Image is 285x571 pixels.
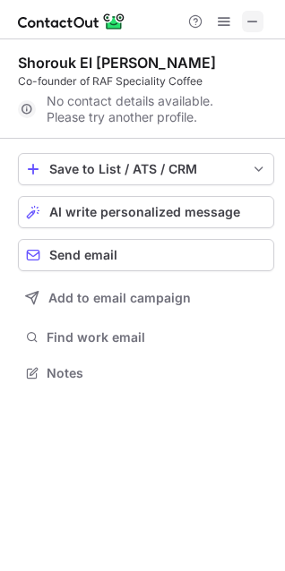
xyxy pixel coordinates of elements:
div: Co-founder of RAF Speciality Coffee [18,73,274,89]
span: AI write personalized message [49,205,240,219]
div: No contact details available. Please try another profile. [18,95,274,124]
span: Add to email campaign [48,291,191,305]
div: Shorouk El [PERSON_NAME] [18,54,216,72]
button: save-profile-one-click [18,153,274,185]
button: Send email [18,239,274,271]
div: Save to List / ATS / CRM [49,162,243,176]
span: Find work email [47,329,267,345]
button: Notes [18,361,274,386]
span: Send email [49,248,117,262]
button: AI write personalized message [18,196,274,228]
span: Notes [47,365,267,381]
img: ContactOut v5.3.10 [18,11,125,32]
button: Find work email [18,325,274,350]
button: Add to email campaign [18,282,274,314]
